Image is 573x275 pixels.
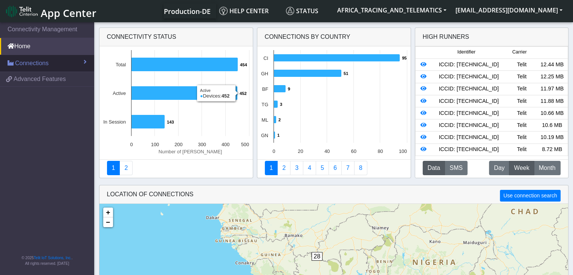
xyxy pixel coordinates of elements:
text: Total [115,62,125,67]
img: status.svg [286,7,294,15]
text: Number of [PERSON_NAME] [158,149,222,154]
div: ICCID: [TECHNICAL_ID] [431,85,507,93]
a: Zero Session [341,161,354,175]
text: 0 [130,142,133,147]
text: 95 [402,56,406,60]
div: Telit [507,73,537,81]
div: ICCID: [TECHNICAL_ID] [431,97,507,105]
div: High Runners [423,32,469,41]
text: 300 [198,142,206,147]
text: 80 [377,148,383,154]
text: TG [261,102,268,107]
div: Telit [507,133,537,142]
text: 51 [344,71,348,76]
div: 10.66 MB [537,109,567,118]
text: 500 [241,142,249,147]
text: 100 [151,142,159,147]
button: Data [423,161,445,175]
img: knowledge.svg [219,7,228,15]
span: Connections [15,59,49,68]
div: 12.25 MB [537,73,567,81]
div: Telit [507,145,537,154]
div: Telit [507,97,537,105]
a: Deployment status [119,161,133,175]
a: 14 Days Trend [329,161,342,175]
button: Month [534,161,560,175]
a: Zoom in [103,208,113,217]
text: 0 [272,148,275,154]
a: Help center [216,3,283,18]
text: 3 [280,102,282,107]
span: Carrier [512,49,526,56]
text: 60 [351,148,356,154]
a: Zoom out [103,217,113,227]
a: Status [283,3,333,18]
text: 1 [277,133,280,137]
a: App Center [6,3,95,19]
a: Connections By Carrier [303,161,316,175]
div: LOCATION OF CONNECTIONS [99,185,568,204]
text: 454 [240,63,247,67]
text: Active [113,90,126,96]
text: GH [261,71,268,76]
text: 20 [298,148,303,154]
text: 143 [167,120,174,124]
div: Connections By Country [257,28,411,46]
a: Usage by Carrier [316,161,329,175]
span: Day [494,163,504,173]
a: Carrier [277,161,290,175]
div: 12.44 MB [537,61,567,69]
span: Identifier [457,49,475,56]
img: logo-telit-cinterion-gw-new.png [6,5,38,17]
text: ML [261,117,268,123]
div: Telit [507,61,537,69]
button: SMS [445,161,468,175]
div: Telit [507,85,537,93]
button: [EMAIL_ADDRESS][DOMAIN_NAME] [451,3,567,17]
nav: Summary paging [107,161,245,175]
text: In Session [103,119,126,125]
text: BF [262,86,268,92]
text: 452 [240,91,247,96]
div: 10.6 MB [537,121,567,130]
div: ICCID: [TECHNICAL_ID] [431,61,507,69]
div: Telit [507,109,537,118]
div: 10.19 MB [537,133,567,142]
a: Not Connected for 30 days [354,161,367,175]
span: Production-DE [164,7,211,16]
span: App Center [41,6,96,20]
div: 11.88 MB [537,97,567,105]
text: 400 [221,142,229,147]
div: 8.72 MB [537,145,567,154]
a: Connections By Country [265,161,278,175]
a: Connectivity status [107,161,120,175]
a: Usage per Country [290,161,303,175]
div: 11.97 MB [537,85,567,93]
div: Connectivity status [99,28,253,46]
div: ICCID: [TECHNICAL_ID] [431,121,507,130]
text: CI [263,55,268,61]
text: 100 [399,148,406,154]
text: GN [261,133,268,138]
button: AFRICA_TRACING_AND_TELEMATICS [333,3,451,17]
span: Advanced Features [14,75,66,84]
div: ICCID: [TECHNICAL_ID] [431,133,507,142]
span: Status [286,7,318,15]
div: ICCID: [TECHNICAL_ID] [431,145,507,154]
div: ICCID: [TECHNICAL_ID] [431,73,507,81]
nav: Summary paging [265,161,403,175]
text: 40 [324,148,330,154]
span: 28 [312,252,323,261]
button: Day [489,161,509,175]
span: Week [514,163,529,173]
a: Telit IoT Solutions, Inc. [34,256,72,260]
div: ICCID: [TECHNICAL_ID] [431,109,507,118]
a: Your current platform instance [163,3,210,18]
span: Month [539,163,555,173]
button: Use connection search [500,190,560,202]
div: Telit [507,121,537,130]
span: Help center [219,7,269,15]
text: 200 [174,142,182,147]
text: 9 [288,87,290,91]
button: Week [509,161,534,175]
